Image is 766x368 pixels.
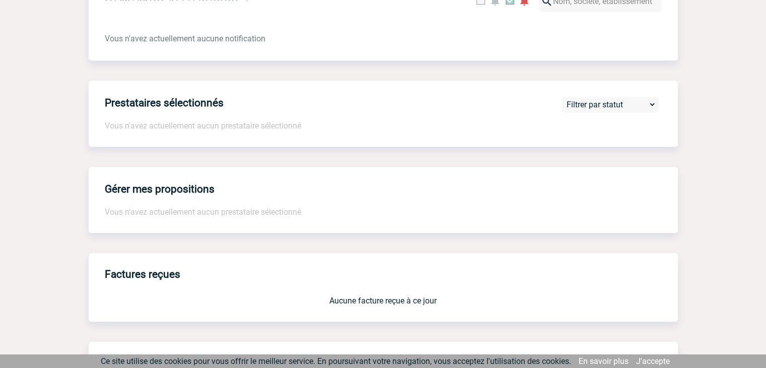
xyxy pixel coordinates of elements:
[105,261,678,288] h3: Factures reçues
[105,121,678,131] p: Vous n'avez actuellement aucun prestataire sélectionné
[101,356,571,366] span: Ce site utilise des cookies pour vous offrir le meilleur service. En poursuivant votre navigation...
[579,356,629,366] a: En savoir plus
[105,97,224,109] h4: Prestataires sélectionnés
[105,296,662,305] p: Aucune facture reçue à ce jour
[105,34,265,43] span: Vous n'avez actuellement aucune notification
[105,207,662,217] p: Vous n'avez actuellement aucun prestataire sélectionné
[105,183,215,195] h4: Gérer mes propositions
[636,356,670,366] a: J'accepte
